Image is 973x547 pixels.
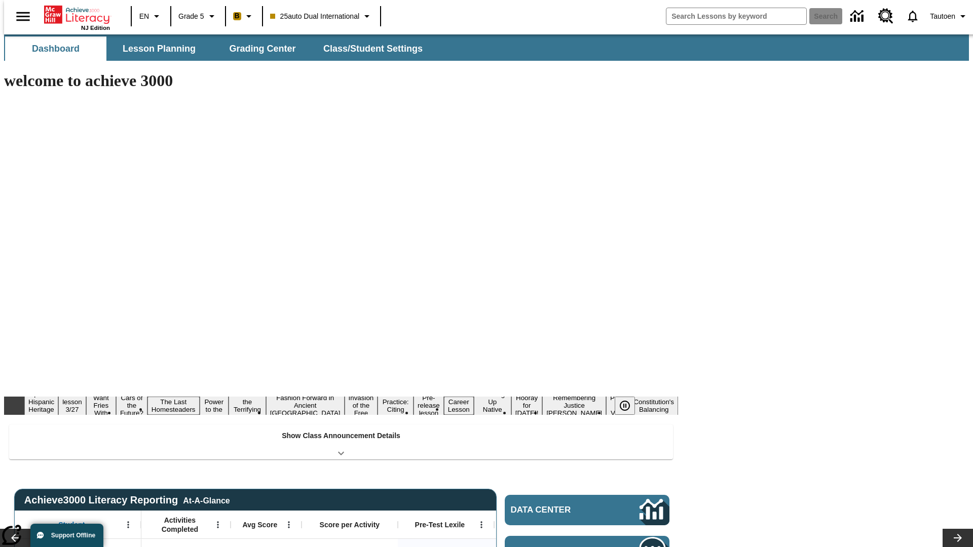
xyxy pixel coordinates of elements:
[415,520,465,529] span: Pre-Test Lexile
[943,529,973,547] button: Lesson carousel, Next
[266,7,377,25] button: Class: 25auto Dual International, Select your class
[139,11,149,22] span: EN
[900,3,926,29] a: Notifications
[511,505,606,515] span: Data Center
[615,397,635,415] button: Pause
[135,7,167,25] button: Language: EN, Select a language
[629,389,678,422] button: Slide 17 The Constitution's Balancing Act
[210,517,226,532] button: Open Menu
[511,393,543,418] button: Slide 14 Hooray for Constitution Day!
[930,11,955,22] span: Tautoen
[542,393,606,418] button: Slide 15 Remembering Justice O'Connor
[926,7,973,25] button: Profile/Settings
[86,385,116,426] button: Slide 3 Do You Want Fries With That?
[121,517,136,532] button: Open Menu
[281,517,296,532] button: Open Menu
[183,494,230,505] div: At-A-Glance
[51,532,95,539] span: Support Offline
[5,36,106,61] button: Dashboard
[320,520,380,529] span: Score per Activity
[147,397,200,415] button: Slide 5 The Last Homesteaders
[282,431,400,441] p: Show Class Announcement Details
[58,389,86,422] button: Slide 2 Test lesson 3/27 en
[505,495,669,525] a: Data Center
[108,36,210,61] button: Lesson Planning
[4,36,432,61] div: SubNavbar
[174,7,222,25] button: Grade: Grade 5, Select a grade
[666,8,806,24] input: search field
[270,11,359,22] span: 25auto Dual International
[178,11,204,22] span: Grade 5
[200,389,229,422] button: Slide 6 Solar Power to the People
[4,71,678,90] h1: welcome to achieve 3000
[146,516,213,534] span: Activities Completed
[606,393,629,418] button: Slide 16 Point of View
[4,8,148,17] body: Maximum 600 characters Press Escape to exit toolbar Press Alt + F10 to reach toolbar
[266,393,345,418] button: Slide 8 Fashion Forward in Ancient Rome
[9,424,673,459] div: Show Class Announcement Details
[229,7,259,25] button: Boost Class color is peach. Change class color
[444,397,474,415] button: Slide 12 Career Lesson
[24,494,230,506] span: Achieve3000 Literacy Reporting
[474,517,489,532] button: Open Menu
[81,25,110,31] span: NJ Edition
[474,389,511,422] button: Slide 13 Cooking Up Native Traditions
[615,397,645,415] div: Pause
[235,10,240,22] span: B
[4,34,969,61] div: SubNavbar
[315,36,431,61] button: Class/Student Settings
[44,4,110,31] div: Home
[44,5,110,25] a: Home
[116,393,147,418] button: Slide 4 Cars of the Future?
[30,524,103,547] button: Support Offline
[24,389,58,422] button: Slide 1 ¡Viva Hispanic Heritage Month!
[378,389,414,422] button: Slide 10 Mixed Practice: Citing Evidence
[872,3,900,30] a: Resource Center, Will open in new tab
[345,385,378,426] button: Slide 9 The Invasion of the Free CD
[58,520,85,529] span: Student
[212,36,313,61] button: Grading Center
[844,3,872,30] a: Data Center
[8,2,38,31] button: Open side menu
[242,520,277,529] span: Avg Score
[229,389,266,422] button: Slide 7 Attack of the Terrifying Tomatoes
[414,393,444,418] button: Slide 11 Pre-release lesson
